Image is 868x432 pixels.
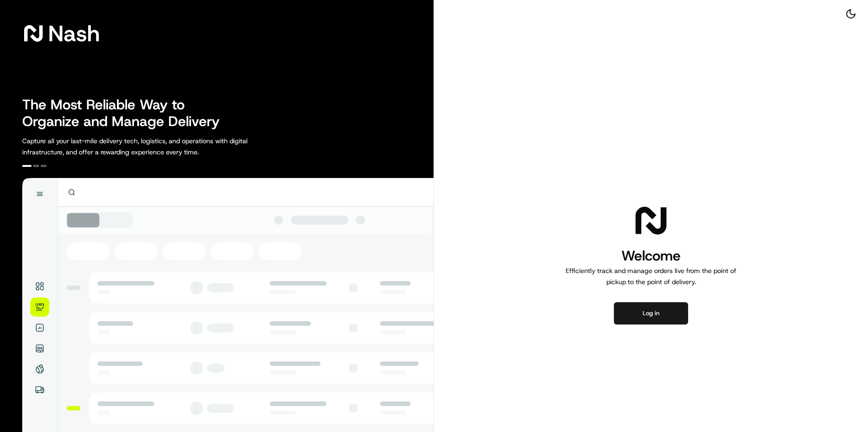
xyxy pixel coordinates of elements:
h2: The Most Reliable Way to Organize and Manage Delivery [22,96,230,130]
h1: Welcome [562,247,740,265]
p: Efficiently track and manage orders live from the point of pickup to the point of delivery. [562,265,740,287]
span: Nash [48,24,100,43]
button: Log in [614,302,688,324]
p: Capture all your last-mile delivery tech, logistics, and operations with digital infrastructure, ... [22,135,289,158]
